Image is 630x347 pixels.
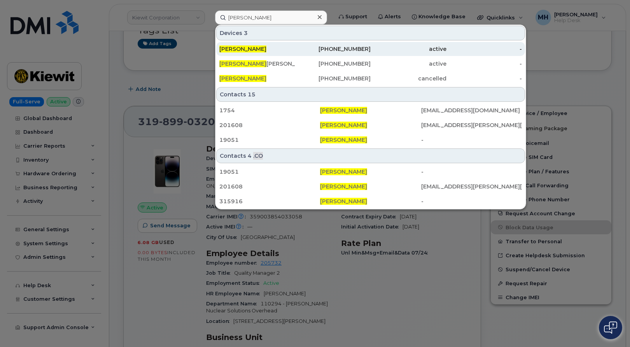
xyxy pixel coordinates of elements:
[320,168,367,175] span: [PERSON_NAME]
[219,60,295,68] div: [PERSON_NAME]
[248,152,252,160] span: 4
[219,60,266,67] span: [PERSON_NAME]
[216,26,525,40] div: Devices
[219,75,266,82] span: [PERSON_NAME]
[295,45,371,53] div: [PHONE_NUMBER]
[421,121,522,129] div: [EMAIL_ADDRESS][PERSON_NAME][PERSON_NAME][DOMAIN_NAME]
[371,45,446,53] div: active
[446,60,522,68] div: -
[219,168,320,176] div: 19051
[219,121,320,129] div: 201608
[371,75,446,82] div: cancelled
[421,183,522,190] div: [EMAIL_ADDRESS][PERSON_NAME][PERSON_NAME][DOMAIN_NAME]
[216,118,525,132] a: 201608[PERSON_NAME][EMAIL_ADDRESS][PERSON_NAME][PERSON_NAME][DOMAIN_NAME]
[219,106,320,114] div: 1754
[421,168,522,176] div: -
[253,152,263,160] span: .CO
[371,60,446,68] div: active
[216,165,525,179] a: 19051[PERSON_NAME]-
[216,57,525,71] a: [PERSON_NAME][PERSON_NAME][PHONE_NUMBER]active-
[216,71,525,85] a: [PERSON_NAME][PHONE_NUMBER]cancelled-
[219,183,320,190] div: 201608
[248,91,255,98] span: 15
[216,103,525,117] a: 1754[PERSON_NAME][EMAIL_ADDRESS][DOMAIN_NAME]
[604,321,617,334] img: Open chat
[421,106,522,114] div: [EMAIL_ADDRESS][DOMAIN_NAME]
[216,87,525,102] div: Contacts
[320,107,367,114] span: [PERSON_NAME]
[216,133,525,147] a: 19051[PERSON_NAME]-
[421,197,522,205] div: -
[446,45,522,53] div: -
[216,148,525,163] div: Contacts
[421,136,522,144] div: -
[295,60,371,68] div: [PHONE_NUMBER]
[320,183,367,190] span: [PERSON_NAME]
[219,45,266,52] span: [PERSON_NAME]
[320,136,367,143] span: [PERSON_NAME]
[216,194,525,208] a: 315916[PERSON_NAME]-
[219,136,320,144] div: 19051
[216,42,525,56] a: [PERSON_NAME][PHONE_NUMBER]active-
[446,75,522,82] div: -
[219,197,320,205] div: 315916
[244,29,248,37] span: 3
[216,180,525,194] a: 201608[PERSON_NAME][EMAIL_ADDRESS][PERSON_NAME][PERSON_NAME][DOMAIN_NAME]
[295,75,371,82] div: [PHONE_NUMBER]
[320,122,367,129] span: [PERSON_NAME]
[320,198,367,205] span: [PERSON_NAME]
[215,10,327,24] input: Find something...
